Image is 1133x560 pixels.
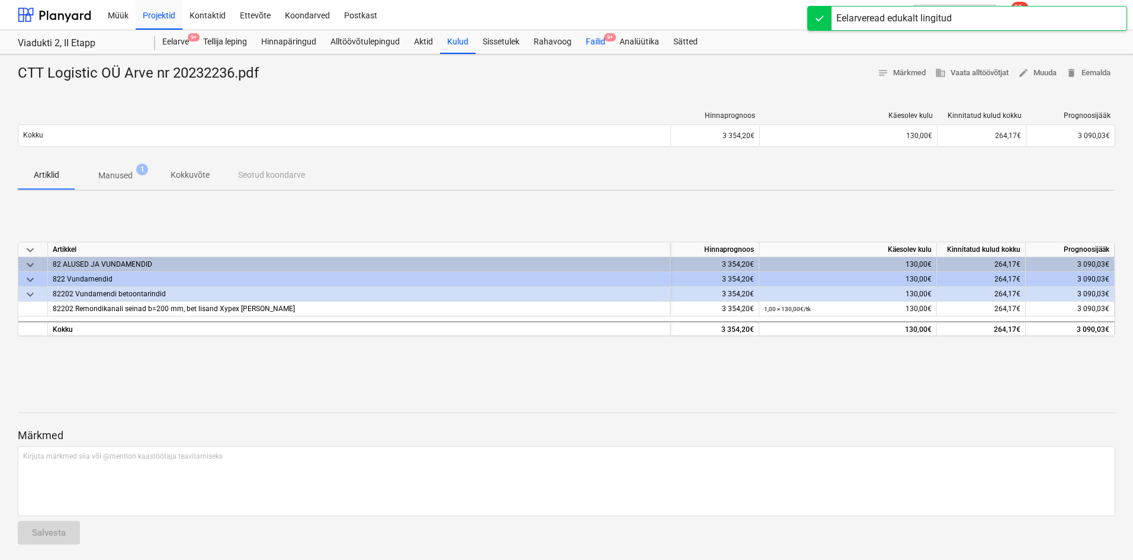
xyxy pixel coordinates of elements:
[18,428,1115,443] p: Märkmed
[937,242,1026,257] div: Kinnitatud kulud kokku
[1018,68,1029,78] span: edit
[1026,321,1115,336] div: 3 090,03€
[612,30,666,54] a: Analüütika
[994,305,1020,313] span: 264,17€
[1074,503,1133,560] div: Vestlusvidin
[604,33,616,41] span: 9+
[53,305,295,313] span: 82202 Remondikanali seinad b=200 mm, bet lisand Xypex Adamic
[323,30,407,54] a: Alltöövõtulepingud
[23,273,37,287] span: keyboard_arrow_down
[670,321,759,336] div: 3 354,20€
[1077,305,1109,313] span: 3 090,03€
[937,126,1026,145] div: 264,17€
[23,258,37,272] span: keyboard_arrow_down
[254,30,323,54] a: Hinnapäringud
[1061,64,1115,82] button: Eemalda
[1026,272,1115,287] div: 3 090,03€
[527,30,579,54] a: Rahavoog
[765,132,932,140] div: 130,00€
[764,257,932,272] div: 130,00€
[764,272,932,287] div: 130,00€
[878,66,926,80] span: Märkmed
[670,302,759,316] div: 3 354,20€
[48,242,670,257] div: Artikkel
[1013,64,1061,82] button: Muuda
[764,287,932,302] div: 130,00€
[942,111,1022,120] div: Kinnitatud kulud kokku
[155,30,196,54] a: Eelarve9+
[878,68,888,78] span: notes
[1018,66,1057,80] span: Muuda
[1074,503,1133,560] iframe: Chat Widget
[579,30,612,54] div: Failid
[873,64,930,82] button: Märkmed
[18,37,141,50] div: Viadukti 2, II Etapp
[1066,68,1077,78] span: delete
[23,130,43,140] p: Kokku
[930,64,1013,82] button: Vaata alltöövõtjat
[764,306,811,312] small: 1,00 × 130,00€ / tk
[937,287,1026,302] div: 264,17€
[676,111,755,120] div: Hinnaprognoos
[32,169,60,181] p: Artiklid
[670,242,759,257] div: Hinnaprognoos
[171,169,210,181] p: Kokkuvõte
[579,30,612,54] a: Failid9+
[48,321,670,336] div: Kokku
[764,322,932,337] div: 130,00€
[836,11,952,25] div: Eelarveread edukalt lingitud
[670,126,759,145] div: 3 354,20€
[476,30,527,54] a: Sissetulek
[935,66,1009,80] span: Vaata alltöövõtjat
[759,242,937,257] div: Käesolev kulu
[136,164,148,175] span: 1
[53,272,665,286] div: 822 Vundamendid
[440,30,476,54] a: Kulud
[188,33,200,41] span: 9+
[53,287,665,301] div: 82202 Vundamendi betoontarindid
[53,257,665,271] div: 82 ALUSED JA VUNDAMENDID
[670,287,759,302] div: 3 354,20€
[196,30,254,54] a: Tellija leping
[670,257,759,272] div: 3 354,20€
[937,321,1026,336] div: 264,17€
[1026,242,1115,257] div: Prognoosijääk
[666,30,705,54] a: Sätted
[935,68,946,78] span: business
[1026,257,1115,272] div: 3 090,03€
[764,302,932,316] div: 130,00€
[1078,132,1110,140] span: 3 090,03€
[23,287,37,302] span: keyboard_arrow_down
[937,272,1026,287] div: 264,17€
[1026,287,1115,302] div: 3 090,03€
[765,111,933,120] div: Käesolev kulu
[155,30,196,54] div: Eelarve
[1031,111,1110,120] div: Prognoosijääk
[407,30,440,54] a: Aktid
[23,243,37,257] span: keyboard_arrow_down
[670,272,759,287] div: 3 354,20€
[98,169,133,182] p: Manused
[18,64,268,83] div: CTT Logistic OÜ Arve nr 20232236.pdf
[1066,66,1110,80] span: Eemalda
[937,257,1026,272] div: 264,17€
